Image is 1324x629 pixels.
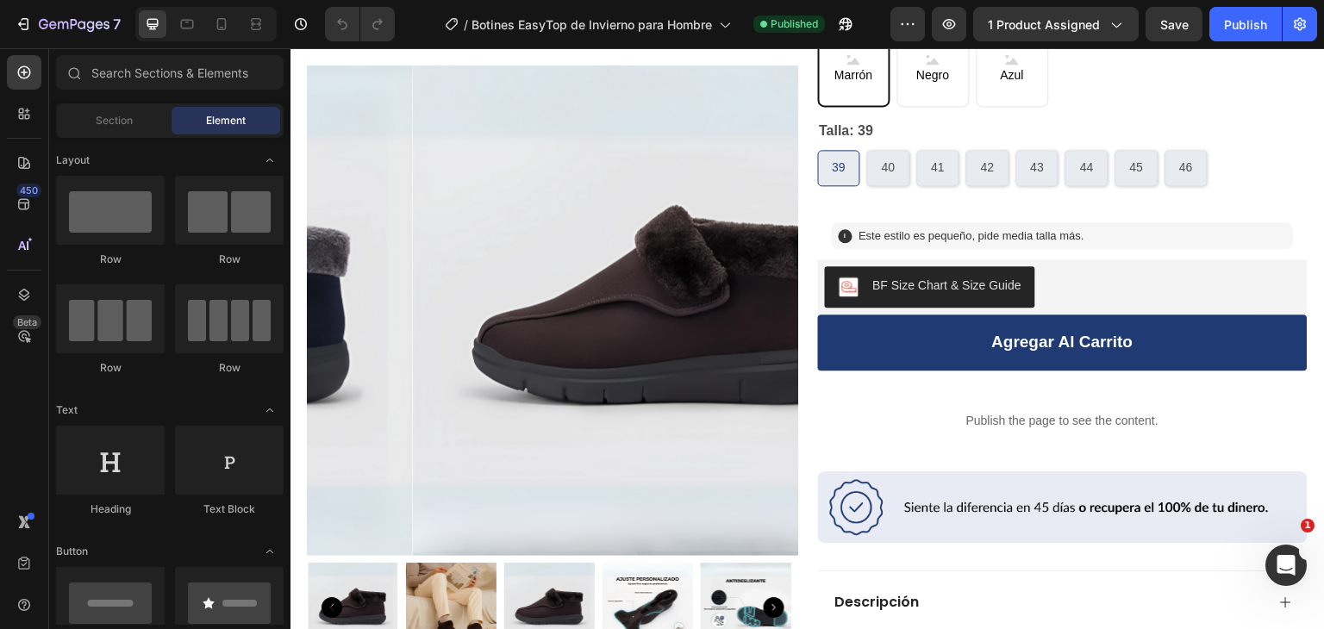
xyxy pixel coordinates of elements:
div: Publish [1224,16,1267,34]
iframe: Design area [290,48,1324,629]
legend: Talla: 39 [528,71,585,95]
input: Search Sections & Elements [56,55,284,90]
div: Beta [13,315,41,329]
iframe: Intercom live chat [1265,545,1307,586]
button: Agregar al carrito [528,266,1018,322]
div: Undo/Redo [325,7,395,41]
div: Heading [56,501,165,517]
span: 39 [542,112,556,126]
div: 450 [16,184,41,197]
p: 7 [113,14,121,34]
div: Row [175,252,284,267]
div: Text Block [175,501,284,517]
span: 1 [1301,519,1315,532]
span: 43 [740,112,754,126]
span: Toggle open [256,538,284,565]
span: / [464,16,468,34]
span: 42 [690,112,704,126]
span: Element [206,113,246,128]
span: 41 [641,112,655,126]
button: Publish [1209,7,1282,41]
span: Este estilo es pequeño, pide media talla más. [569,179,795,196]
span: Text [56,402,78,418]
span: Save [1160,17,1189,32]
div: i [548,181,562,195]
div: Row [56,252,165,267]
span: Published [771,16,818,32]
span: Toggle open [256,146,284,174]
p: Publish the page to see the content. [528,364,1018,382]
span: Botines EasyTop de Invierno para Hombre [472,16,712,34]
div: Agregar al carrito [702,283,843,305]
span: Marrón [540,16,585,38]
span: Layout [56,153,90,168]
span: Button [56,544,88,559]
span: Section [96,113,133,128]
span: 45 [840,112,853,126]
div: BF Size Chart & Size Guide [583,228,732,246]
p: Descripción [545,545,629,564]
span: 44 [790,112,803,126]
button: 1 product assigned [973,7,1139,41]
img: gempages_581031498358981128-ce0ba3be-dac0-448a-b153-75e1dbe4059b.png [528,423,1018,495]
span: 40 [591,112,605,126]
div: Row [56,360,165,376]
span: Toggle open [256,396,284,424]
button: BF Size Chart & Size Guide [534,218,746,259]
button: Save [1146,7,1202,41]
span: 46 [890,112,903,126]
button: 7 [7,7,128,41]
div: Row [175,360,284,376]
img: CLqQkc30lu8CEAE=.png [548,228,569,249]
span: Negro [622,16,662,38]
span: 1 product assigned [988,16,1100,34]
button: Carousel Next Arrow [473,549,494,570]
span: Azul [707,16,737,38]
